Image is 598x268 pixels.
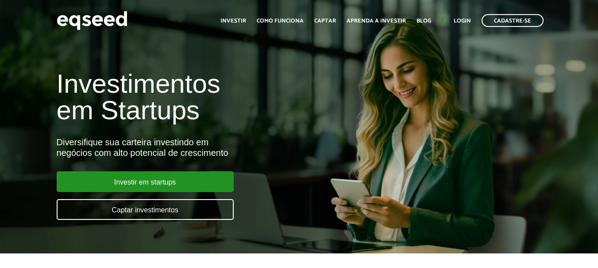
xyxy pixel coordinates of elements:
[257,18,304,24] a: Como funciona
[347,18,406,24] a: Aprenda a investir
[57,71,343,124] h1: Investimentos em Startups
[314,18,336,24] a: Captar
[417,18,431,24] a: Blog
[57,137,343,158] div: Diversifique sua carteira investindo em negócios com alto potencial de crescimento
[482,14,544,27] a: Cadastre-se
[454,18,471,24] a: Login
[220,18,246,24] a: Investir
[57,9,127,32] img: EqSeed
[57,171,234,192] a: Investir em startups
[57,199,234,220] a: Captar investimentos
